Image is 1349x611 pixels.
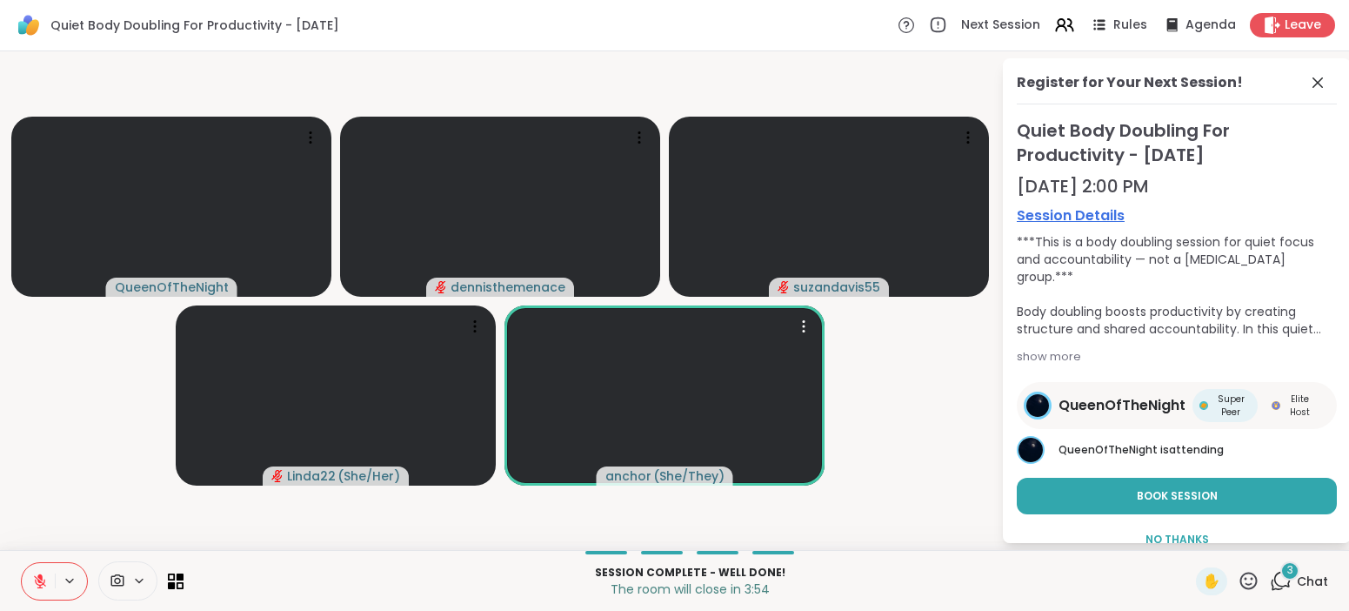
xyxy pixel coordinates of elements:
span: QueenOfTheNight [1058,395,1185,416]
span: audio-muted [435,281,447,293]
span: audio-muted [778,281,790,293]
span: ( She/Her ) [337,467,400,485]
span: QueenOfTheNight [1058,442,1158,457]
div: ***This is a body doubling session for quiet focus and accountability — not a [MEDICAL_DATA] grou... [1017,233,1337,338]
img: QueenOfTheNight [1026,394,1049,417]
div: Register for Your Next Session! [1017,72,1243,93]
span: anchor [605,467,651,485]
span: Super Peer [1212,393,1251,419]
span: Quiet Body Doubling For Productivity - [DATE] [1017,118,1337,167]
span: Rules [1113,17,1147,34]
span: QueenOfTheNight [115,279,229,296]
span: audio-muted [271,470,284,482]
span: ✋ [1203,571,1220,592]
img: Super Peer [1199,401,1208,410]
p: is attending [1058,442,1337,458]
a: QueenOfTheNightQueenOfTheNightSuper PeerSuper PeerElite HostElite Host [1017,382,1337,429]
button: No Thanks [1017,521,1337,558]
p: Session Complete - well done! [194,565,1185,581]
span: Elite Host [1284,393,1316,419]
span: Agenda [1185,17,1236,34]
span: dennisthemenace [451,279,565,296]
img: Elite Host [1272,401,1280,410]
span: 3 [1287,563,1293,578]
img: QueenOfTheNight [1018,438,1043,462]
span: Book Session [1137,488,1218,504]
span: ( She/They ) [653,467,725,485]
span: No Thanks [1145,532,1209,547]
a: Session Details [1017,205,1337,226]
p: The room will close in 3:54 [194,581,1185,598]
span: Next Session [961,17,1040,34]
span: Linda22 [287,467,336,485]
span: suzandavis55 [793,279,880,296]
button: Book Session [1017,478,1337,514]
img: ShareWell Logomark [14,10,43,40]
span: Quiet Body Doubling For Productivity - [DATE] [50,17,339,34]
div: [DATE] 2:00 PM [1017,174,1337,198]
span: Chat [1297,573,1328,590]
div: show more [1017,348,1337,366]
span: Leave [1285,17,1321,34]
